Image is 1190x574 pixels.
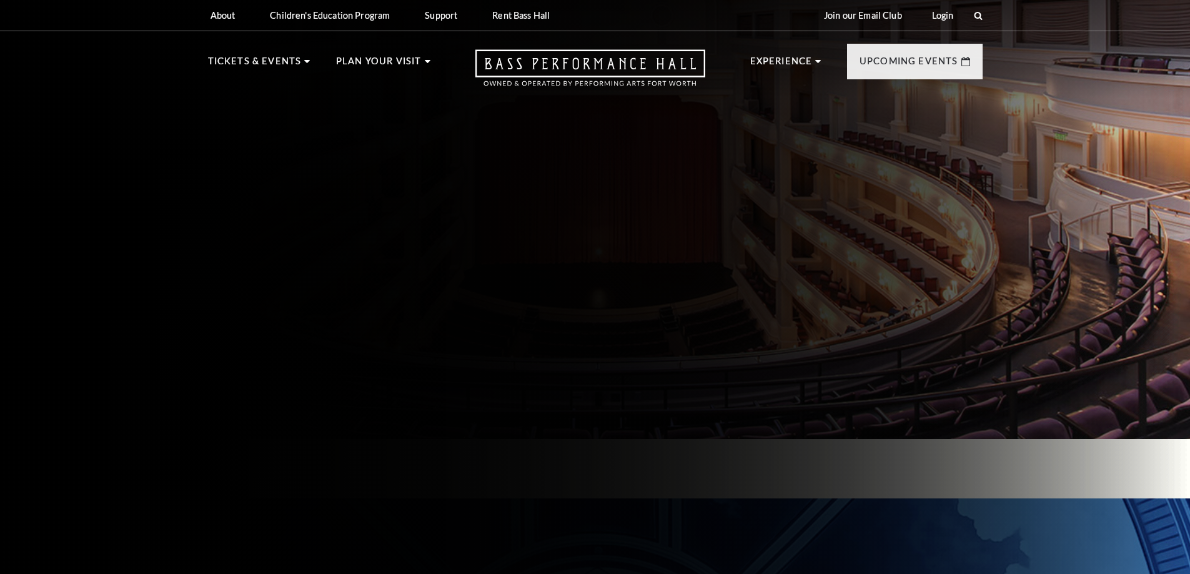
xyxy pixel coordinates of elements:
[750,54,813,76] p: Experience
[492,10,550,21] p: Rent Bass Hall
[336,54,422,76] p: Plan Your Visit
[425,10,457,21] p: Support
[860,54,958,76] p: Upcoming Events
[211,10,236,21] p: About
[208,54,302,76] p: Tickets & Events
[270,10,390,21] p: Children's Education Program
